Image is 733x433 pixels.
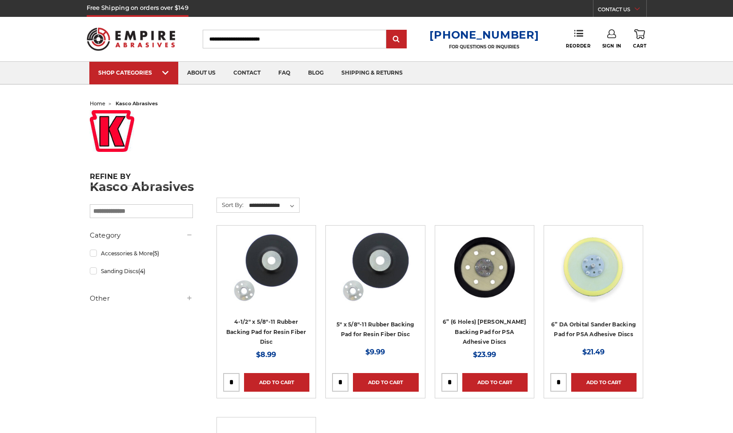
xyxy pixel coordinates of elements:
[248,199,299,212] select: Sort By:
[633,29,646,49] a: Cart
[365,348,385,356] span: $9.99
[340,232,411,303] img: 5 Inch Backing Pad for resin fiber disc with 5/8"-11 locking nut rubber
[223,232,309,318] a: 4-1/2" Resin Fiber Disc Backing Pad Flexible Rubber
[598,4,646,17] a: CONTACT US
[87,22,176,56] img: Empire Abrasives
[353,373,418,392] a: Add to Cart
[90,246,193,261] a: Accessories & More
[178,62,224,84] a: about us
[558,232,629,303] img: 6” DA Orbital Sander Backing Pad for PSA Adhesive Discs
[217,198,244,211] label: Sort By:
[269,62,299,84] a: faq
[551,321,636,338] a: 6” DA Orbital Sander Backing Pad for PSA Adhesive Discs
[429,44,539,50] p: FOR QUESTIONS OR INQUIRIES
[299,62,332,84] a: blog
[90,110,134,152] img: kasco_logo_red_1508352977__66060.original.jpg
[602,43,621,49] span: Sign In
[473,350,496,359] span: $23.99
[152,250,159,257] span: (5)
[332,232,418,318] a: 5 Inch Backing Pad for resin fiber disc with 5/8"-11 locking nut rubber
[90,172,193,186] h5: Refine by
[336,321,414,338] a: 5" x 5/8"-11 Rubber Backing Pad for Resin Fiber Disc
[388,31,405,48] input: Submit
[90,263,193,279] a: Sanding Discs
[332,62,412,84] a: shipping & returns
[449,232,520,303] img: 6” (6 Holes) DA Sander Backing Pad for PSA Adhesive Discs
[582,348,605,356] span: $21.49
[138,268,145,274] span: (4)
[566,43,590,49] span: Reorder
[244,373,309,392] a: Add to Cart
[116,100,158,107] span: kasco abrasives
[566,29,590,48] a: Reorder
[429,28,539,41] a: [PHONE_NUMBER]
[550,232,637,318] a: 6” DA Orbital Sander Backing Pad for PSA Adhesive Discs
[98,69,169,76] div: SHOP CATEGORIES
[231,232,302,303] img: 4-1/2" Resin Fiber Disc Backing Pad Flexible Rubber
[571,373,637,392] a: Add to Cart
[90,230,193,241] h5: Category
[90,100,105,107] a: home
[441,232,528,318] a: 6” (6 Holes) DA Sander Backing Pad for PSA Adhesive Discs
[443,318,526,345] a: 6” (6 Holes) [PERSON_NAME] Backing Pad for PSA Adhesive Discs
[90,293,193,304] h5: Other
[256,350,276,359] span: $8.99
[90,181,644,193] h1: Kasco Abrasives
[462,373,528,392] a: Add to Cart
[224,62,269,84] a: contact
[633,43,646,49] span: Cart
[226,318,306,345] a: 4-1/2" x 5/8"-11 Rubber Backing Pad for Resin Fiber Disc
